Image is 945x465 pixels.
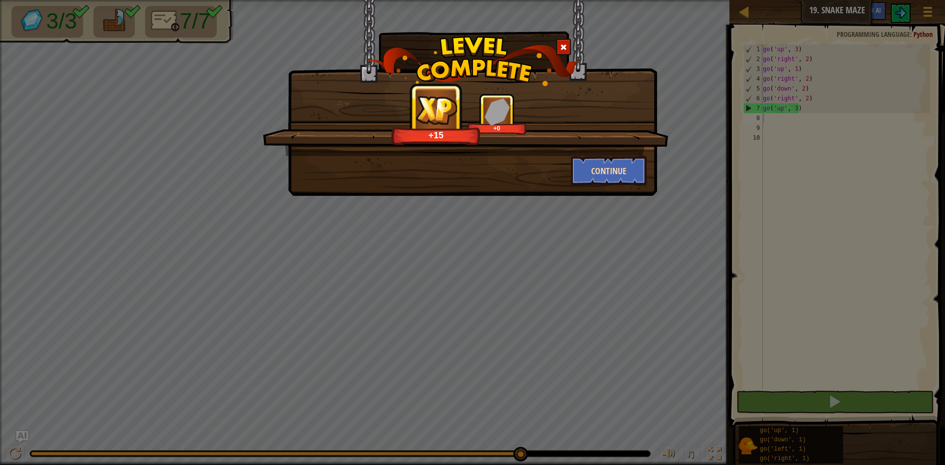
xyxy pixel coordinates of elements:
div: +15 [394,129,478,141]
button: Continue [571,156,647,186]
img: reward_icon_xp.png [414,94,458,125]
img: reward_icon_gems.png [484,98,510,125]
div: +0 [469,124,525,132]
div: Amazing. [310,136,620,146]
img: level_complete.png [367,36,578,86]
